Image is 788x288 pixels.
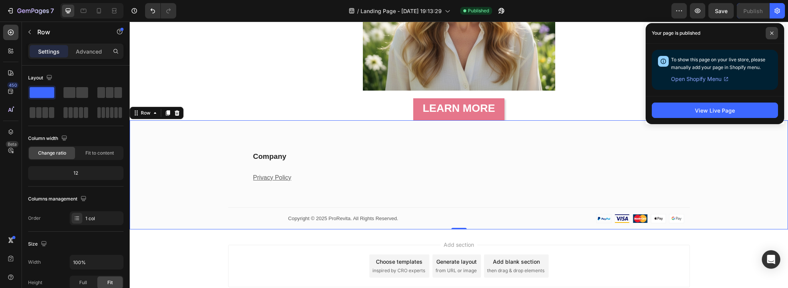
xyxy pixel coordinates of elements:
[671,57,765,70] span: To show this page on your live store, please manually add your page in Shopify menu.
[28,239,48,249] div: Size
[105,193,322,201] p: Copyright © 2025 ProRevita. All Rights Reserved.
[357,7,359,15] span: /
[145,3,176,19] div: Undo/Redo
[30,168,122,179] div: 12
[28,73,54,83] div: Layout
[307,236,347,244] div: Generate layout
[107,279,113,286] span: Fit
[7,82,18,88] div: 450
[123,150,163,163] div: Rich Text Editor. Editing area: main
[130,22,788,288] iframe: Design area
[306,246,347,253] span: from URL or image
[708,3,734,19] button: Save
[671,74,721,84] span: Open Shopify Menu
[70,255,123,269] input: Auto
[468,7,489,14] span: Published
[284,77,374,99] a: LEARN MORE
[311,219,347,227] span: Add section
[76,47,102,56] p: Advanced
[85,150,114,157] span: Fit to content
[85,215,122,222] div: 1 col
[243,246,295,253] span: inspired by CRO experts
[38,150,66,157] span: Change ratio
[293,81,365,93] strong: LEARN MORE
[762,250,780,269] div: Open Intercom Messenger
[652,103,778,118] button: View Live Page
[363,236,410,244] div: Add blank section
[743,7,763,15] div: Publish
[3,3,57,19] button: 7
[79,279,87,286] span: Full
[652,29,700,37] p: Your page is published
[28,215,41,222] div: Order
[124,153,162,159] a: Privacy Policy
[124,130,162,140] p: Company
[38,47,60,56] p: Settings
[715,8,728,14] span: Save
[28,279,42,286] div: Height
[695,106,735,115] div: View Live Page
[28,133,69,144] div: Column width
[28,259,41,266] div: Width
[50,6,54,15] p: 7
[361,7,442,15] span: Landing Page - [DATE] 19:13:29
[10,88,22,95] div: Row
[357,246,415,253] span: then drag & drop elements
[6,141,18,147] div: Beta
[28,194,88,204] div: Columns management
[737,3,769,19] button: Publish
[246,236,293,244] div: Choose templates
[37,27,103,37] p: Row
[467,192,554,202] img: Alt Image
